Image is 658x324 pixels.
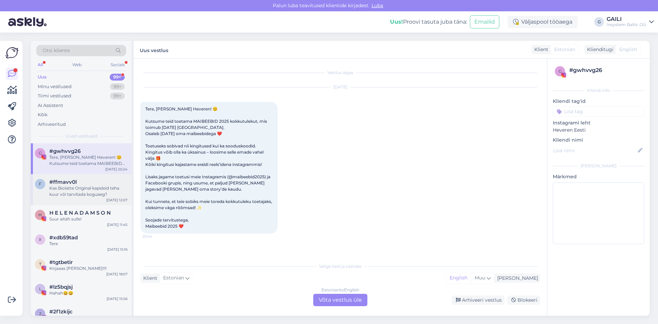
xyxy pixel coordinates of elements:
[507,296,540,305] div: Blokeeri
[39,286,41,291] span: l
[49,290,127,296] div: Hahah😄😄
[553,119,644,127] p: Instagrami leht
[554,46,575,53] span: Estonian
[38,121,66,128] div: Arhiveeritud
[106,197,127,203] div: [DATE] 12:07
[495,275,538,282] div: [PERSON_NAME]
[559,69,562,74] span: g
[369,2,385,9] span: Luba
[49,235,78,241] span: #xdb59tad
[141,275,157,282] div: Klient
[39,262,41,267] span: t
[49,259,73,265] span: #tgtbetir
[390,19,403,25] b: Uus!
[49,284,73,290] span: #lz5bqjsj
[553,106,644,117] input: Lisa tag
[141,84,540,90] div: [DATE]
[163,274,184,282] span: Estonian
[49,148,81,154] span: #gwhvvg26
[71,60,83,69] div: Web
[470,15,499,28] button: Emailid
[607,16,654,27] a: GAILIInsystem Baltic OÜ
[38,83,72,90] div: Minu vestlused
[508,16,578,28] div: Väljaspool tööaega
[446,273,471,283] div: English
[107,247,127,252] div: [DATE] 15:16
[107,222,127,227] div: [DATE] 11:45
[39,181,41,187] span: f
[110,83,125,90] div: 99+
[38,102,63,109] div: AI Assistent
[49,241,127,247] div: Tere
[141,263,540,269] div: Valige keel ja vastake
[584,46,613,53] div: Klienditugi
[49,179,77,185] span: #ffmavv0l
[5,46,19,59] img: Askly Logo
[553,147,636,154] input: Lisa nimi
[553,173,644,180] p: Märkmed
[36,60,44,69] div: All
[475,275,485,281] span: Muu
[109,60,126,69] div: Socials
[532,46,548,53] div: Klient
[38,93,71,99] div: Tiimi vestlused
[321,287,359,293] div: Estonian to English
[594,17,604,27] div: G
[452,296,504,305] div: Arhiveeri vestlus
[38,212,42,217] span: H
[607,16,646,22] div: GAILI
[49,216,127,222] div: Suur aitäh sulle!
[607,22,646,27] div: Insystem Baltic OÜ
[49,185,127,197] div: Kas Biolatte Original kapsleid teha kuur või tarvitada koguaeg?
[49,154,127,167] div: Tere, [PERSON_NAME] Heveren! 😊 Kutsume teid toetama MAIBEEBID 2025 kokkutulekut, mis toimub [DATE...
[313,294,367,306] div: Võta vestlus üle
[49,210,111,216] span: H E L E N A D A M S O N
[140,45,168,54] label: Uus vestlus
[553,163,644,169] div: [PERSON_NAME]
[107,296,127,301] div: [DATE] 15:56
[619,46,637,53] span: English
[49,309,73,315] span: #2f1zkijc
[553,87,644,94] div: Kliendi info
[65,133,97,139] span: Uued vestlused
[390,18,467,26] div: Proovi tasuta juba täna:
[553,136,644,144] p: Kliendi nimi
[49,265,127,272] div: Kirjaaas [PERSON_NAME]!!!!
[110,74,125,81] div: 99+
[110,93,125,99] div: 99+
[141,70,540,76] div: Vestlus algas
[569,66,642,74] div: # gwhvvg26
[145,106,273,229] span: Tere, [PERSON_NAME] Heveren! 😊 Kutsume teid toetama MAIBEEBID 2025 kokkutulekut, mis toimub [DATE...
[49,315,127,321] div: Teeksin TASUTA
[106,272,127,277] div: [DATE] 18:07
[553,127,644,134] p: Heveren Eesti
[105,167,127,172] div: [DATE] 20:24
[143,234,168,239] span: 20:24
[39,237,41,242] span: x
[39,151,42,156] span: g
[42,47,70,54] span: Otsi kliente
[39,311,41,316] span: 2
[38,74,47,81] div: Uus
[553,98,644,105] p: Kliendi tag'id
[38,111,48,118] div: Kõik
